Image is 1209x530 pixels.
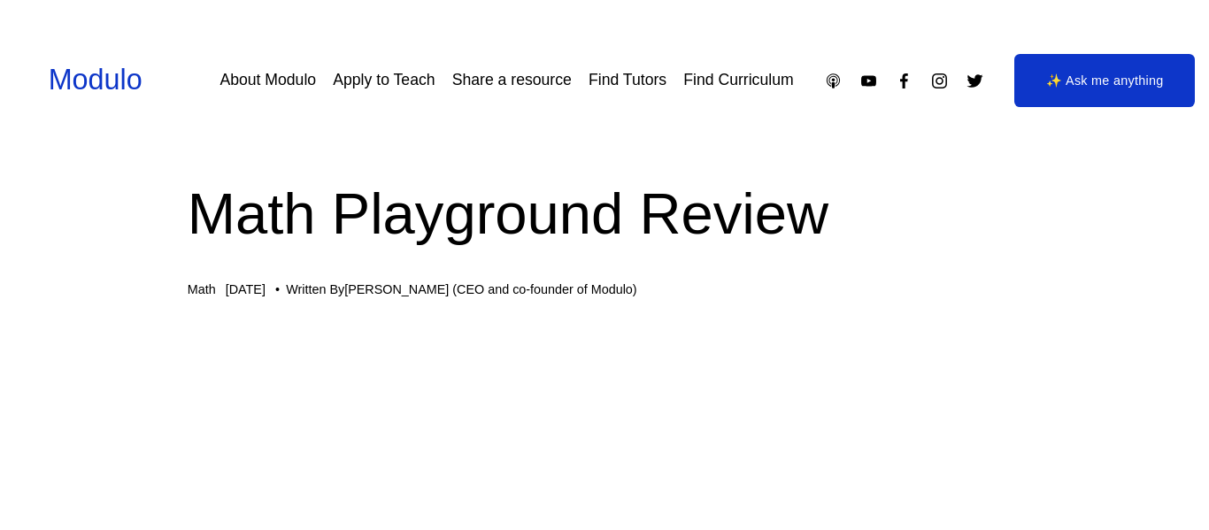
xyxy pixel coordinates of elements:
h1: Math Playground Review [188,173,1022,254]
a: [PERSON_NAME] (CEO and co-founder of Modulo) [344,282,636,296]
span: [DATE] [226,282,266,296]
a: YouTube [859,72,878,90]
a: Find Tutors [589,65,666,96]
a: Apply to Teach [333,65,435,96]
a: Modulo [49,64,142,96]
a: Apple Podcasts [824,72,843,90]
a: Facebook [895,72,913,90]
a: Instagram [930,72,949,90]
a: Twitter [966,72,984,90]
a: About Modulo [219,65,316,96]
a: Find Curriculum [683,65,793,96]
a: ✨ Ask me anything [1014,54,1195,107]
a: Share a resource [452,65,572,96]
a: Math [188,282,216,296]
div: Written By [286,282,636,297]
